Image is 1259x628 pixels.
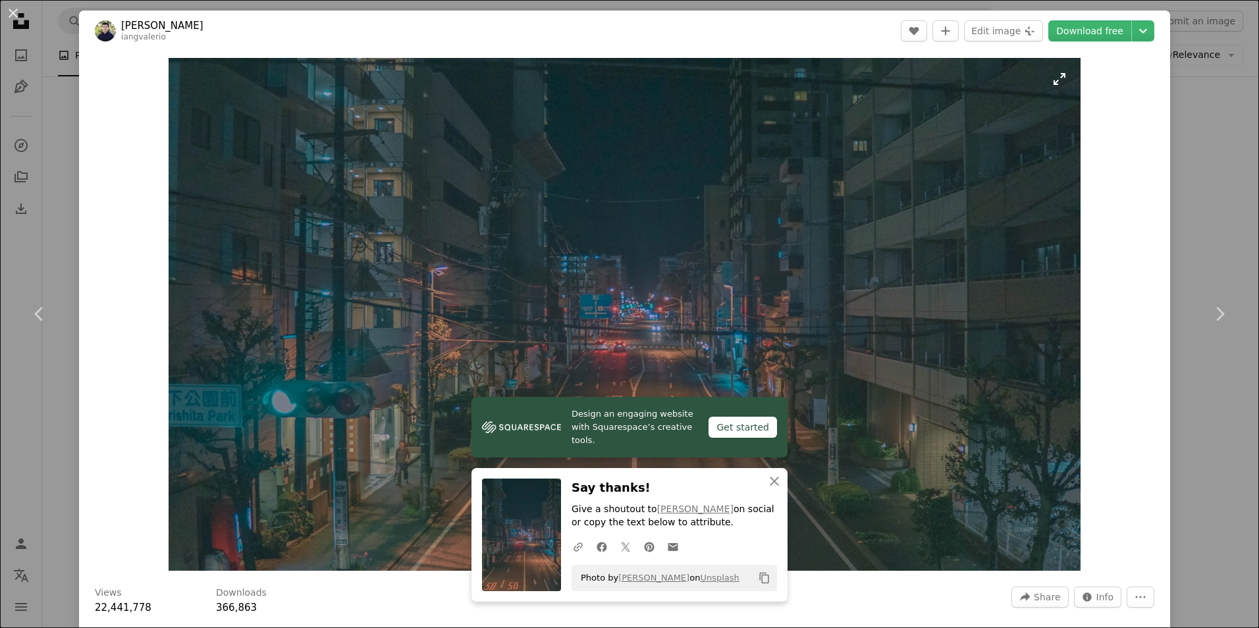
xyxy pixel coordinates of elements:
[614,533,637,560] a: Share on Twitter
[1132,20,1154,41] button: Choose download size
[95,602,151,614] span: 22,441,778
[618,573,689,583] a: [PERSON_NAME]
[661,533,685,560] a: Share over email
[1048,20,1131,41] a: Download free
[1127,587,1154,608] button: More Actions
[572,407,698,447] span: Design an engaging website with Squarespace’s creative tools.
[572,503,777,529] p: Give a shoutout to on social or copy the text below to attribute.
[482,417,561,437] img: file-1606177908946-d1eed1cbe4f5image
[1011,587,1068,608] button: Share this image
[169,58,1080,571] img: aerial view photography of road between highrise building
[95,587,122,600] h3: Views
[216,602,257,614] span: 366,863
[1180,251,1259,377] a: Next
[657,504,734,514] a: [PERSON_NAME]
[1074,587,1122,608] button: Stats about this image
[700,573,739,583] a: Unsplash
[1096,587,1114,607] span: Info
[637,533,661,560] a: Share on Pinterest
[574,567,739,589] span: Photo by on
[121,32,166,41] a: iangvalerio
[964,20,1043,41] button: Edit image
[709,417,777,438] div: Get started
[216,587,267,600] h3: Downloads
[590,533,614,560] a: Share on Facebook
[572,479,777,498] h3: Say thanks!
[753,567,776,589] button: Copy to clipboard
[121,19,203,32] a: [PERSON_NAME]
[1034,587,1060,607] span: Share
[901,20,927,41] button: Like
[95,20,116,41] img: Go to Ian Valerio's profile
[169,58,1080,571] button: Zoom in on this image
[471,397,788,458] a: Design an engaging website with Squarespace’s creative tools.Get started
[932,20,959,41] button: Add to Collection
